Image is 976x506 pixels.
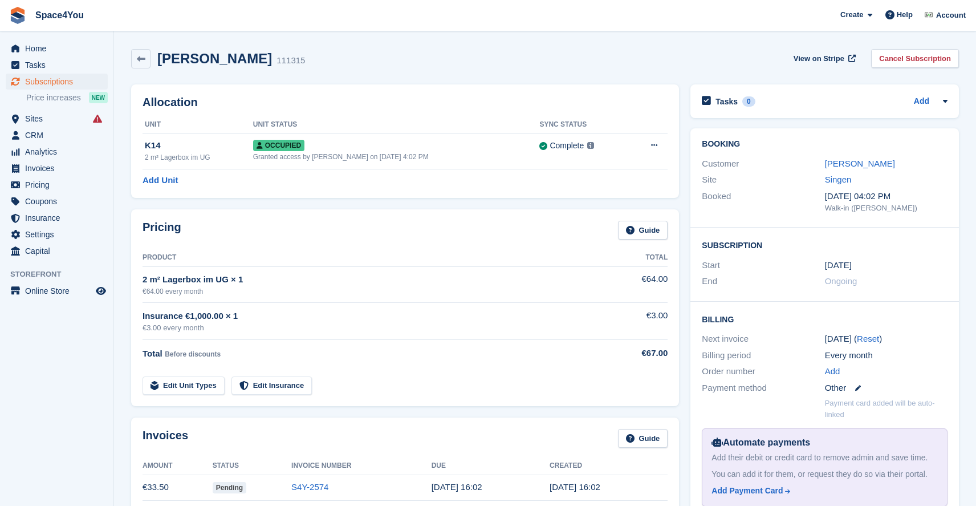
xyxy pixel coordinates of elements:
div: €3.00 every month [143,322,597,334]
a: Add [914,95,929,108]
div: [DATE] ( ) [825,333,947,346]
div: €64.00 every month [143,286,597,297]
span: Insurance [25,210,93,226]
h2: Pricing [143,221,181,240]
div: 111315 [276,54,305,67]
th: Product [143,249,597,267]
span: Account [936,10,966,21]
h2: Billing [702,313,947,325]
div: Start [702,259,824,272]
span: Capital [25,243,93,259]
span: Settings [25,226,93,242]
span: Total [143,349,162,358]
a: Preview store [94,284,108,298]
a: Edit Insurance [231,377,312,395]
a: menu [6,57,108,73]
span: Pending [213,482,246,493]
p: Payment card added will be auto-linked [825,398,947,420]
a: Add Unit [143,174,178,187]
div: End [702,275,824,288]
th: Due [432,457,550,475]
th: Unit Status [253,116,540,134]
a: menu [6,193,108,209]
span: Create [840,9,863,21]
div: Add their debit or credit card to remove admin and save time. [711,452,938,464]
h2: Booking [702,140,947,149]
time: 2025-09-29 23:00:00 UTC [825,259,852,272]
img: stora-icon-8386f47178a22dfd0bd8f6a31ec36ba5ce8667c1dd55bd0f319d3a0aa187defe.svg [9,7,26,24]
a: Cancel Subscription [871,49,959,68]
time: 2025-09-30 14:02:28 UTC [550,482,600,492]
span: Sites [25,111,93,127]
div: You can add it for them, or request they do so via their portal. [711,468,938,480]
span: Online Store [25,283,93,299]
a: menu [6,144,108,160]
span: Home [25,41,93,56]
span: Before discounts [165,350,221,358]
a: Add Payment Card [711,485,933,497]
div: Automate payments [711,436,938,450]
a: menu [6,283,108,299]
a: menu [6,111,108,127]
th: Invoice Number [291,457,432,475]
div: Every month [825,349,947,362]
h2: Subscription [702,239,947,250]
div: €67.00 [597,347,668,360]
span: Storefront [10,269,113,280]
a: Add [825,365,840,378]
h2: Tasks [715,96,738,107]
a: Space4You [31,6,88,25]
i: Smart entry sync failures have occurred [93,114,102,123]
th: Status [213,457,291,475]
img: Finn-Kristof Kausch [923,9,934,21]
span: Ongoing [825,276,857,286]
a: menu [6,177,108,193]
td: €3.00 [597,303,668,340]
div: Add Payment Card [711,485,783,497]
span: Subscriptions [25,74,93,90]
th: Amount [143,457,213,475]
a: menu [6,226,108,242]
h2: [PERSON_NAME] [157,51,272,66]
div: Billing period [702,349,824,362]
span: Pricing [25,177,93,193]
div: Customer [702,157,824,171]
th: Sync Status [539,116,629,134]
a: View on Stripe [789,49,858,68]
a: Guide [618,221,668,240]
h2: Allocation [143,96,668,109]
a: [PERSON_NAME] [825,159,895,168]
a: Guide [618,429,668,448]
a: Edit Unit Types [143,377,225,395]
th: Unit [143,116,253,134]
div: Site [702,173,824,187]
span: Invoices [25,160,93,176]
div: 2 m² Lagerbox im UG × 1 [143,273,597,286]
span: Help [897,9,913,21]
span: Price increases [26,92,81,103]
div: 0 [742,96,755,107]
span: Occupied [253,140,304,151]
a: menu [6,74,108,90]
div: NEW [89,92,108,103]
h2: Invoices [143,429,188,448]
a: menu [6,210,108,226]
div: Payment method [702,382,824,395]
div: Complete [550,140,584,152]
div: Order number [702,365,824,378]
time: 2025-10-01 14:02:28 UTC [432,482,482,492]
a: S4Y-2574 [291,482,328,492]
td: €64.00 [597,266,668,302]
span: CRM [25,127,93,143]
span: View on Stripe [794,53,844,64]
div: Walk-in ([PERSON_NAME]) [825,203,947,214]
span: Tasks [25,57,93,73]
a: menu [6,160,108,176]
div: K14 [145,139,253,152]
div: Insurance €1,000.00 × 1 [143,310,597,323]
div: Granted access by [PERSON_NAME] on [DATE] 4:02 PM [253,152,540,162]
td: €33.50 [143,475,213,500]
th: Created [550,457,668,475]
a: Singen [825,175,852,184]
span: Coupons [25,193,93,209]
